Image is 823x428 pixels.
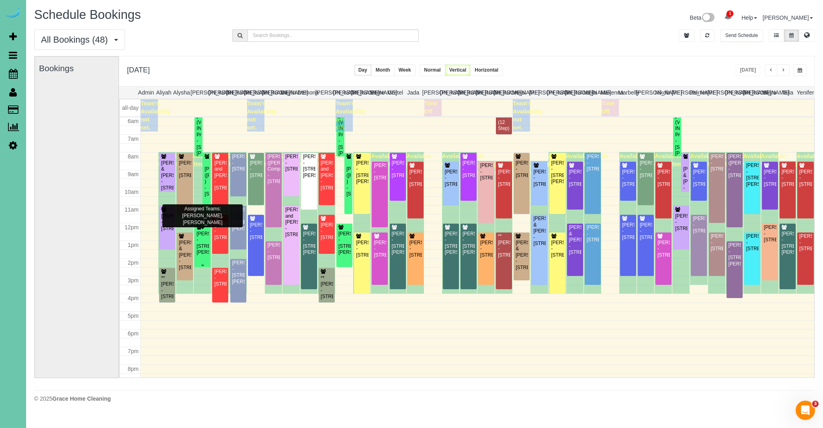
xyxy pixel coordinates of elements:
[657,169,670,187] div: [PERSON_NAME] - [STREET_ADDRESS]
[462,160,475,179] div: [PERSON_NAME] - [STREET_ADDRESS]
[707,86,725,99] th: [PERSON_NAME]
[743,86,761,99] th: [PERSON_NAME]
[584,153,608,167] span: Available time
[728,154,741,179] div: [PERSON_NAME] ([PERSON_NAME]) - [STREET_ADDRESS]
[639,222,652,241] div: [PERSON_NAME] - [STREET_ADDRESS]
[569,224,581,255] div: [PERSON_NAME] & [PERSON_NAME] - [STREET_ADDRESS]
[128,366,139,372] span: 8pm
[701,13,714,23] img: New interface
[283,153,307,167] span: Available time
[583,86,600,99] th: Lola
[515,160,528,179] div: [PERSON_NAME] - [STREET_ADDRESS]
[196,231,209,256] div: [PERSON_NAME] - [STREET_ADDRESS][PERSON_NAME]
[551,160,564,185] div: [PERSON_NAME] - [STREET_ADDRESS][PERSON_NAME]
[637,153,661,167] span: Available time
[710,154,723,172] div: [PERSON_NAME] - [STREET_ADDRESS]
[622,169,635,187] div: [PERSON_NAME] - [STREET_ADDRESS]
[125,206,139,213] span: 11am
[549,153,573,167] span: Available time
[318,153,342,167] span: Available time
[602,100,614,115] span: Time Off
[128,242,139,248] span: 1pm
[476,86,493,99] th: [PERSON_NAME]
[128,153,139,160] span: 8am
[746,163,759,187] div: [PERSON_NAME] - [STREET_ADDRESS][PERSON_NAME]
[232,154,245,172] div: [PERSON_NAME] - [STREET_ADDRESS]
[672,86,689,99] th: [PERSON_NAME]
[547,86,565,99] th: [PERSON_NAME]
[128,277,139,284] span: 3pm
[781,169,794,187] div: [PERSON_NAME] - [STREET_ADDRESS]
[618,86,636,99] th: Marbelly
[812,401,819,407] span: 3
[551,240,564,258] div: [PERSON_NAME] - [STREET_ADDRESS]
[137,86,155,99] th: Admin
[373,240,386,258] div: [PERSON_NAME] - [STREET_ADDRESS]
[409,240,422,258] div: [PERSON_NAME] - [STREET_ADDRESS]
[320,275,333,300] div: **[PERSON_NAME] - [STREET_ADDRESS]
[763,14,813,21] a: [PERSON_NAME]
[720,29,763,42] button: Send Schedule
[725,86,743,99] th: [PERSON_NAME]
[178,240,191,271] div: [PERSON_NAME] & [PERSON_NAME] - [STREET_ADDRESS]
[208,86,226,99] th: [PERSON_NAME]
[155,86,172,99] th: Aliyah
[226,86,244,99] th: [PERSON_NAME]
[409,169,422,187] div: [PERSON_NAME] - [STREET_ADDRESS]
[761,153,786,167] span: Available time
[654,86,672,99] th: Nikole
[422,86,440,99] th: [PERSON_NAME]
[333,86,351,99] th: [PERSON_NAME]
[708,153,733,167] span: Available time
[34,395,815,403] div: © 2025
[297,86,315,99] th: Demona
[285,207,298,238] div: [PERSON_NAME] and [PERSON_NAME] - [STREET_ADDRESS]
[394,64,416,76] button: Week
[741,14,757,21] a: Help
[229,153,254,167] span: Available time
[267,154,280,185] div: [PERSON_NAME] ([PERSON_NAME]) Comp - [STREET_ADDRESS]
[764,169,776,187] div: [PERSON_NAME] - [STREET_ADDRESS]
[497,169,510,187] div: [PERSON_NAME] - [STREET_ADDRESS]
[128,348,139,354] span: 7pm
[460,153,484,167] span: Available time
[480,240,493,258] div: [PERSON_NAME] - [STREET_ADDRESS]
[445,64,471,76] button: Vertical
[128,259,139,266] span: 2pm
[338,231,351,256] div: [PERSON_NAME] - [STREET_ADDRESS][PERSON_NAME]
[178,160,191,179] div: [PERSON_NAME] - [STREET_ADDRESS]
[244,86,262,99] th: [PERSON_NAME]
[675,213,688,232] div: [PERSON_NAME] - [STREET_ADDRESS]
[285,154,298,172] div: [PERSON_NAME] - [STREET_ADDRESS]
[619,153,644,167] span: Available time
[796,153,821,167] span: Available time
[511,86,529,99] th: Kasi
[39,64,115,73] h3: Bookings
[338,113,343,156] div: [PERSON_NAME] (VIKING INDUSTRIAL PAINTING) - [STREET_ADDRESS][PERSON_NAME]
[373,163,386,181] div: [PERSON_NAME] - [STREET_ADDRESS]
[778,86,796,99] th: Talia
[128,313,139,319] span: 5pm
[214,222,227,241] div: [PERSON_NAME] - [STREET_ADDRESS]
[371,153,395,167] span: Available time
[404,86,422,99] th: Jada
[493,86,511,99] th: [PERSON_NAME]
[495,162,520,176] span: Available time
[250,222,262,241] div: [PERSON_NAME] - [STREET_ADDRESS]
[5,8,21,19] a: Automaid Logo
[675,113,680,156] div: [PERSON_NAME] (VIKING INDUSTRIAL PAINTING) - [STREET_ADDRESS][PERSON_NAME]
[636,86,654,99] th: [PERSON_NAME]
[351,86,369,99] th: [PERSON_NAME]
[52,395,111,402] strong: Grace Home Cleaning
[320,160,333,191] div: [PERSON_NAME] and [PERSON_NAME] - [STREET_ADDRESS]
[513,100,542,131] span: Team's Availability not set.
[727,10,733,17] span: 1
[444,169,457,187] div: [PERSON_NAME] - [STREET_ADDRESS]
[444,231,457,256] div: [PERSON_NAME] - [STREET_ADDRESS][PERSON_NAME]
[692,169,705,187] div: [PERSON_NAME] - [STREET_ADDRESS]
[497,233,510,258] div: **[PERSON_NAME] - [STREET_ADDRESS]
[736,64,761,76] button: [DATE]
[391,231,404,256] div: [PERSON_NAME] - [STREET_ADDRESS][PERSON_NAME]
[462,231,475,256] div: [PERSON_NAME] - [STREET_ADDRESS][PERSON_NAME]
[779,162,803,176] span: Available time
